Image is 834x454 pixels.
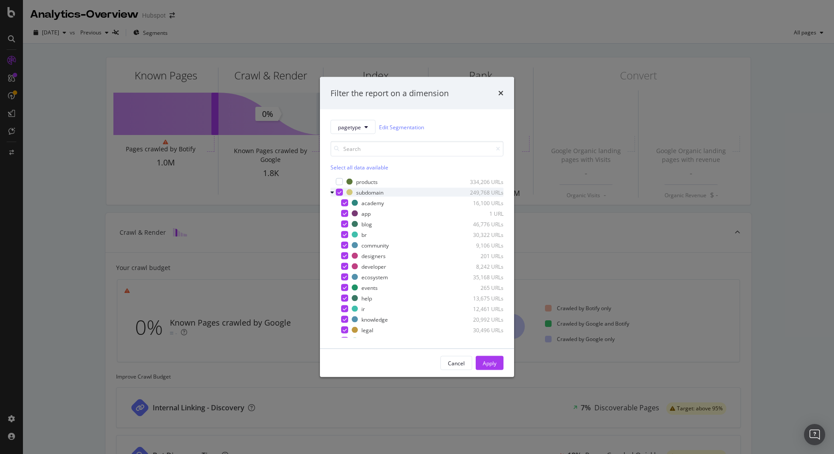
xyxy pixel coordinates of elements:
div: 30,322 URLs [460,231,503,238]
div: 8,242 URLs [460,263,503,270]
div: 9,106 URLs [460,241,503,249]
div: Open Intercom Messenger [804,424,825,445]
div: ecosystem [361,273,388,281]
div: community [361,241,389,249]
div: modal [320,77,514,377]
div: 334,206 URLs [460,178,503,185]
div: legal [361,326,373,334]
div: products [356,178,378,185]
div: 265 URLs [460,284,503,291]
div: 249,768 URLs [460,188,503,196]
div: br [361,231,367,238]
div: 25,561 URLs [460,337,503,344]
div: 20,992 URLs [460,315,503,323]
div: 12,461 URLs [460,305,503,312]
div: designers [361,252,386,259]
div: events [361,284,378,291]
button: Cancel [440,356,472,370]
div: app [361,210,371,217]
span: pagetype [338,123,361,131]
div: developer [361,263,386,270]
div: Apply [483,359,496,367]
div: 46,776 URLs [460,220,503,228]
div: offers [361,337,376,344]
div: 1 URL [460,210,503,217]
button: pagetype [331,120,376,134]
div: 16,100 URLs [460,199,503,206]
div: Cancel [448,359,465,367]
div: Select all data available [331,164,503,171]
div: 35,168 URLs [460,273,503,281]
div: ir [361,305,365,312]
div: 30,496 URLs [460,326,503,334]
div: knowledge [361,315,388,323]
div: help [361,294,372,302]
div: times [498,87,503,99]
div: 201 URLs [460,252,503,259]
input: Search [331,141,503,157]
div: 13,675 URLs [460,294,503,302]
button: Apply [476,356,503,370]
div: blog [361,220,372,228]
a: Edit Segmentation [379,122,424,131]
div: subdomain [356,188,383,196]
div: academy [361,199,384,206]
div: Filter the report on a dimension [331,87,449,99]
